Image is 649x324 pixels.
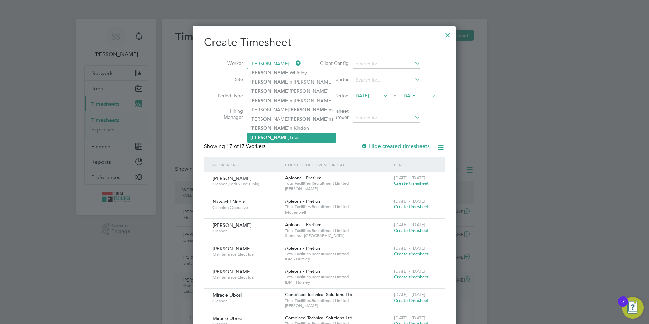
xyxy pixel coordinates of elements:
span: [DATE] - [DATE] [394,175,425,181]
span: [DATE] [354,93,369,99]
span: Maintenance Electrican [212,252,280,257]
span: [PERSON_NAME] [285,186,391,192]
input: Search for... [353,59,420,69]
button: Open Resource Center, 7 new notifications [622,297,644,319]
div: Worker / Role [211,157,283,173]
span: Combined Technical Solutions Ltd [285,315,352,321]
b: [PERSON_NAME] [250,70,290,76]
span: Motherwell [285,210,391,215]
span: Cleaner [212,298,280,304]
label: Worker [212,60,243,66]
span: Cleaner [212,228,280,234]
span: Create timesheet [394,180,429,186]
span: [DATE] [402,93,417,99]
span: Maintenance Electrican [212,275,280,280]
span: Total Facilities Recruitment Limited [285,298,391,303]
label: Site [212,76,243,83]
span: [DATE] - [DATE] [394,245,425,251]
span: [DATE] - [DATE] [394,222,425,228]
span: IBM - Hursley [285,256,391,262]
b: [PERSON_NAME] [250,79,290,85]
li: [PERSON_NAME] [247,87,336,96]
span: [PERSON_NAME] [212,269,252,275]
span: [DATE] - [DATE] [394,198,425,204]
span: [DATE] - [DATE] [394,292,425,298]
span: [PERSON_NAME] [212,246,252,252]
span: Nkwachi Nneta [212,199,245,205]
span: Combined Technical Solutions Ltd [285,292,352,298]
input: Search for... [353,113,420,123]
input: Search for... [353,75,420,85]
div: 7 [622,302,625,310]
b: [PERSON_NAME] [250,98,290,104]
div: Showing [204,143,267,150]
li: n [PERSON_NAME] [247,96,336,105]
label: Hide created timesheets [361,143,430,150]
span: Total Facilities Recruitment Limited [285,181,391,186]
span: Create timesheet [394,298,429,303]
span: [PERSON_NAME] [285,303,391,308]
li: [PERSON_NAME] ns [247,105,336,114]
span: To [390,91,398,100]
span: [PERSON_NAME] [212,222,252,228]
span: Total Facilities Recruitment Limited [285,251,391,257]
li: n Kindon [247,124,336,133]
span: Total Facilities Recruitment Limited [285,228,391,233]
span: Miracle Ubosi [212,292,242,298]
span: [DATE] - [DATE] [394,315,425,321]
label: Period Type [212,93,243,99]
span: IBM - Hursley [285,280,391,285]
span: Total Facilities Recruitment Limited [285,274,391,280]
span: Apleona - Pretium [285,268,321,274]
span: Apleona - Pretium [285,245,321,251]
span: [DATE] - [DATE] [394,268,425,274]
span: Total Facilities Recruitment Limited [285,204,391,210]
label: Client Config [318,60,349,66]
span: Create timesheet [394,228,429,233]
span: Apleona - Pretium [285,175,321,181]
span: Apleona - Pretium [285,222,321,228]
span: Cleaner (FedEx Use Only) [212,181,280,187]
b: [PERSON_NAME] [289,107,329,113]
span: Siemens - [GEOGRAPHIC_DATA] [285,233,391,238]
span: [PERSON_NAME] [212,175,252,181]
div: Period [392,157,438,173]
span: Apleona - Pretium [285,198,321,204]
span: 17 of [226,143,239,150]
label: Hiring Manager [212,108,243,120]
span: Create timesheet [394,251,429,257]
b: [PERSON_NAME] [289,116,329,122]
b: [PERSON_NAME] [250,125,290,131]
li: [PERSON_NAME] ns [247,114,336,124]
li: Whibley [247,68,336,77]
div: Client Config / Vendor / Site [283,157,392,173]
span: Create timesheet [394,204,429,210]
span: Create timesheet [394,274,429,280]
b: [PERSON_NAME] [250,88,290,94]
b: [PERSON_NAME] [250,134,290,140]
li: n [PERSON_NAME] [247,77,336,87]
h2: Create Timesheet [204,35,445,50]
span: 17 Workers [226,143,266,150]
input: Search for... [248,59,301,69]
li: Lees [247,133,336,142]
span: Miracle Ubosi [212,315,242,321]
span: Cleaning Operative [212,205,280,210]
